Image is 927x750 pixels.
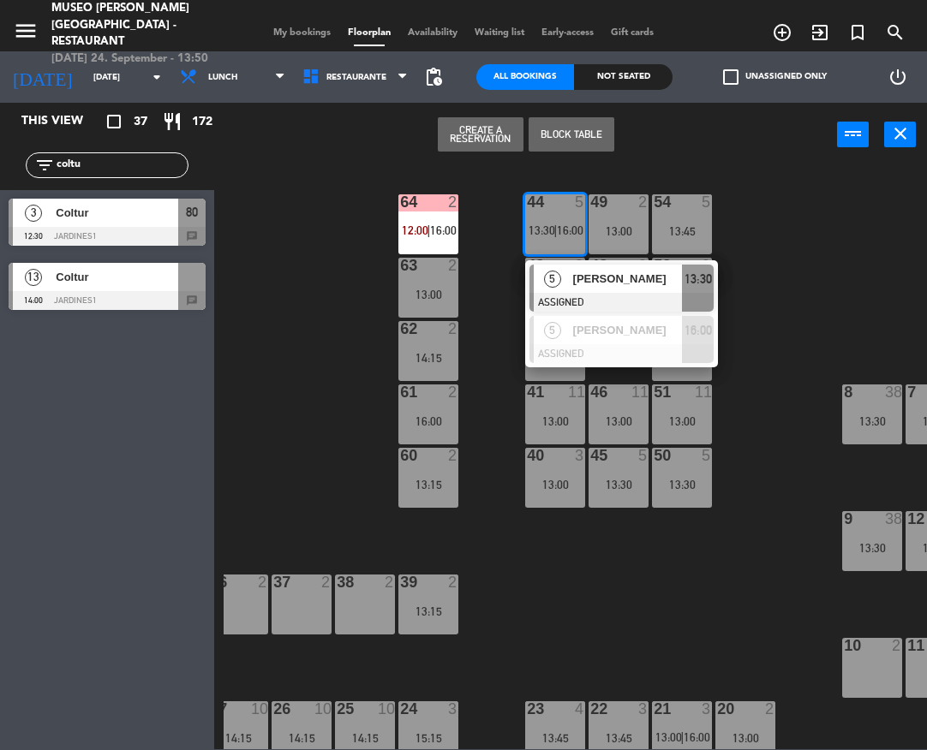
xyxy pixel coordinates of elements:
[527,194,528,210] div: 44
[525,479,585,491] div: 13:00
[398,352,458,364] div: 14:15
[590,448,591,463] div: 45
[192,112,212,132] span: 172
[892,638,902,653] div: 2
[654,384,655,400] div: 51
[34,155,55,176] i: filter_list
[265,28,339,38] span: My bookings
[685,320,712,341] span: 16:00
[258,574,268,590] div: 2
[398,605,458,617] div: 13:15
[448,384,458,400] div: 2
[162,111,182,132] i: restaurant
[652,479,712,491] div: 13:30
[589,415,649,427] div: 13:00
[378,701,395,717] div: 10
[400,448,401,463] div: 60
[438,117,523,152] button: Create a Reservation
[13,18,39,50] button: menu
[810,22,830,43] i: exit_to_app
[680,730,684,744] span: |
[654,258,655,273] div: 53
[56,268,178,286] span: Coltur
[907,511,908,527] div: 12
[398,479,458,491] div: 13:15
[884,122,916,147] button: close
[907,638,908,653] div: 11
[134,112,147,132] span: 37
[527,258,528,273] div: 43
[399,28,466,38] span: Availability
[589,479,649,491] div: 13:30
[272,732,332,744] div: 14:15
[575,701,585,717] div: 4
[448,258,458,273] div: 2
[652,415,712,427] div: 13:00
[888,67,908,87] i: power_settings_new
[25,269,42,286] span: 13
[466,28,533,38] span: Waiting list
[448,701,458,717] div: 3
[448,574,458,590] div: 2
[208,73,237,82] span: Lunch
[557,223,583,237] span: 16:00
[448,194,458,210] div: 2
[251,701,268,717] div: 10
[448,321,458,336] div: 2
[631,384,649,400] div: 11
[448,448,458,463] div: 2
[9,111,123,132] div: This view
[638,258,649,273] div: 9
[723,69,739,85] span: check_box_outline_blank
[314,701,332,717] div: 10
[553,223,557,237] span: |
[638,194,649,210] div: 2
[654,701,655,717] div: 21
[772,22,792,43] i: add_circle_outline
[186,202,198,223] span: 80
[573,321,683,339] span: [PERSON_NAME]
[843,123,864,144] i: power_input
[326,73,386,82] span: Restaurante
[525,732,585,744] div: 13:45
[273,701,274,717] div: 26
[723,69,827,85] label: Unassigned only
[695,384,712,400] div: 11
[527,448,528,463] div: 40
[702,448,712,463] div: 5
[104,111,124,132] i: crop_square
[400,321,401,336] div: 62
[589,732,649,744] div: 13:45
[602,28,662,38] span: Gift cards
[321,574,332,590] div: 2
[589,225,649,237] div: 13:00
[400,194,401,210] div: 64
[55,156,188,175] input: Filter by name...
[339,28,399,38] span: Floorplan
[842,542,902,554] div: 13:30
[568,384,585,400] div: 11
[573,270,683,288] span: [PERSON_NAME]
[529,223,555,237] span: 13:30
[907,384,908,400] div: 7
[56,204,178,222] span: Coltur
[885,384,902,400] div: 38
[544,322,561,339] span: 5
[574,64,672,90] div: Not seated
[13,18,39,44] i: menu
[544,271,561,288] span: 5
[654,448,655,463] div: 50
[885,22,906,43] i: search
[765,701,775,717] div: 2
[655,730,682,744] span: 13:00
[208,732,268,744] div: 14:15
[423,67,444,87] span: pending_actions
[638,448,649,463] div: 5
[590,194,591,210] div: 49
[847,22,868,43] i: turned_in_not
[715,732,775,744] div: 13:00
[575,194,585,210] div: 5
